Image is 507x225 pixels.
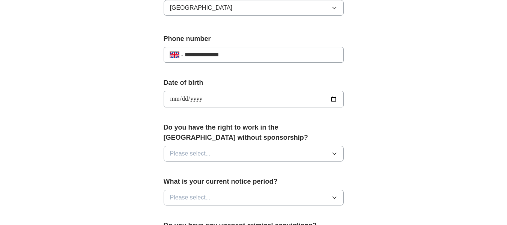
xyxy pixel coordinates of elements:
[170,3,233,12] span: [GEOGRAPHIC_DATA]
[170,149,211,158] span: Please select...
[164,122,344,143] label: Do you have the right to work in the [GEOGRAPHIC_DATA] without sponsorship?
[164,146,344,162] button: Please select...
[164,190,344,205] button: Please select...
[164,78,344,88] label: Date of birth
[164,34,344,44] label: Phone number
[170,193,211,202] span: Please select...
[164,177,344,187] label: What is your current notice period?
